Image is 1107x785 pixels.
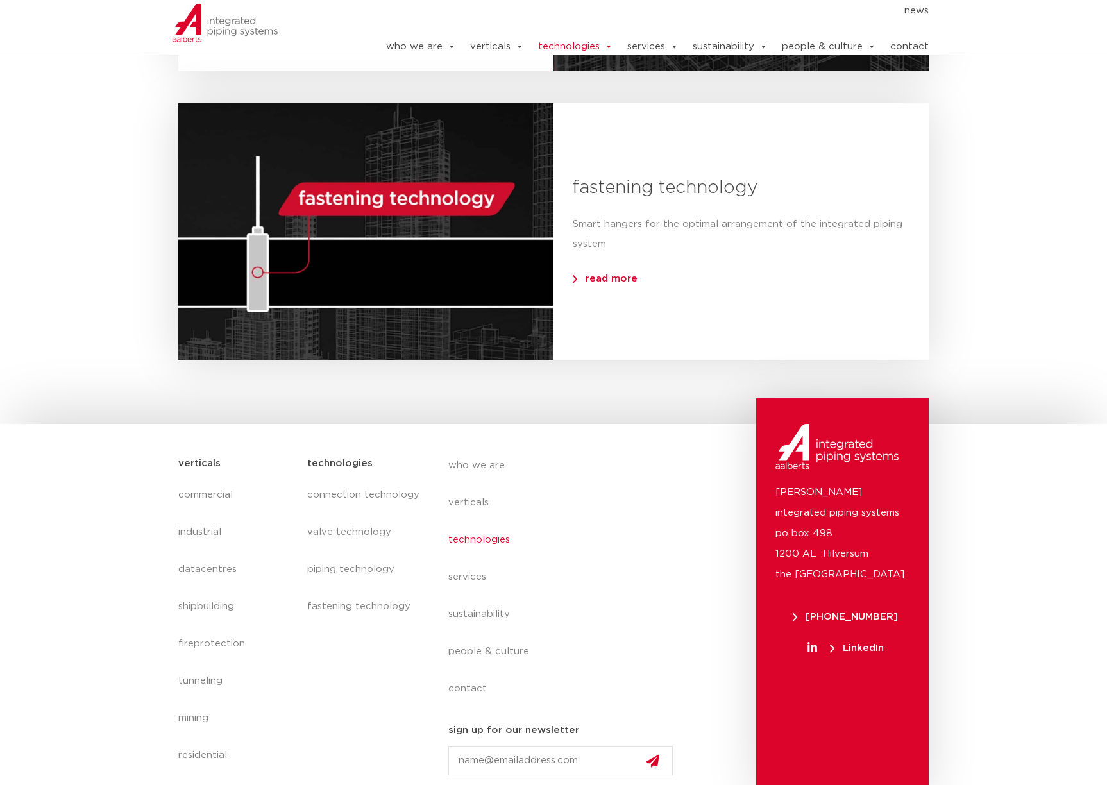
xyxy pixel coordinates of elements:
a: datacentres [178,551,294,588]
a: mining [178,700,294,737]
a: shipbuilding [178,588,294,625]
a: verticals [470,34,524,60]
a: sustainability [448,596,683,633]
a: contact [448,670,683,707]
a: technologies [538,34,613,60]
nav: Menu [346,1,929,21]
input: name@emailaddress.com [448,746,673,775]
a: LinkedIn [775,643,916,653]
a: who we are [448,447,683,484]
a: industrial [178,514,294,551]
h5: sign up for our newsletter [448,720,579,741]
p: [PERSON_NAME] integrated piping systems po box 498 1200 AL Hilversum the [GEOGRAPHIC_DATA] [775,482,909,585]
a: contact [890,34,929,60]
a: fireprotection [178,625,294,663]
h5: verticals [178,453,221,474]
span: read more [573,274,638,283]
a: services [627,34,679,60]
a: news [904,1,929,21]
span: [PHONE_NUMBER] [793,612,898,621]
a: who we are [386,34,456,60]
img: send.svg [646,754,659,768]
nav: Menu [307,477,423,625]
a: services [448,559,683,596]
a: valve technology [307,514,423,551]
nav: Menu [178,477,294,774]
a: connection technology [307,477,423,514]
a: verticals [448,484,683,521]
a: fastening technology [307,588,423,625]
a: piping technology [307,551,423,588]
nav: Menu [448,447,683,707]
a: people & culture [448,633,683,670]
span: LinkedIn [830,643,884,653]
h5: technologies [307,453,373,474]
a: [PHONE_NUMBER] [775,612,916,621]
a: read more [573,267,657,283]
h3: fastening technology [573,174,909,201]
a: people & culture [782,34,876,60]
a: tunneling [178,663,294,700]
a: commercial [178,477,294,514]
div: Smart hangers for the optimal arrangement of the integrated piping system [573,214,909,255]
a: residential [178,737,294,774]
a: sustainability [693,34,768,60]
a: technologies [448,521,683,559]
